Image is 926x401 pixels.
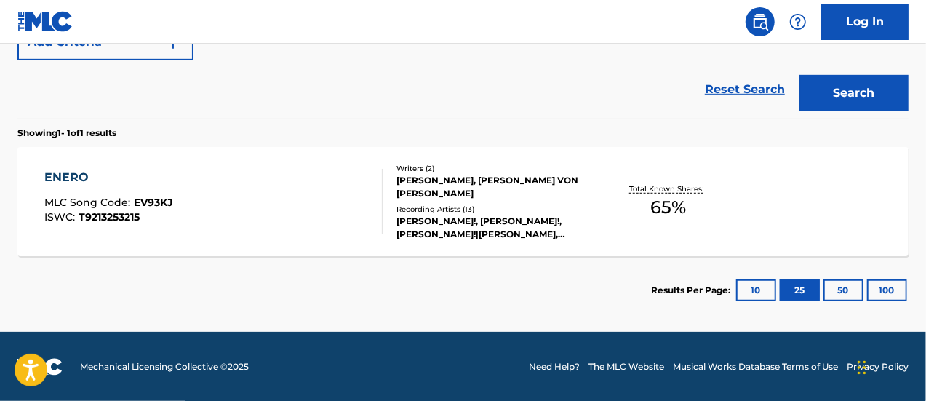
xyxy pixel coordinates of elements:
[17,11,73,32] img: MLC Logo
[80,360,249,373] span: Mechanical Licensing Collective © 2025
[17,147,909,256] a: ENEROMLC Song Code:EV93KJISWC:T9213253215Writers (2)[PERSON_NAME], [PERSON_NAME] VON [PERSON_NAME...
[746,7,775,36] a: Public Search
[780,279,820,301] button: 25
[529,360,580,373] a: Need Help?
[134,196,173,209] span: EV93KJ
[79,210,140,223] span: T9213253215
[651,194,687,221] span: 65 %
[867,279,907,301] button: 100
[783,7,813,36] div: Help
[44,210,79,223] span: ISWC :
[17,127,116,140] p: Showing 1 - 1 of 1 results
[789,13,807,31] img: help
[17,358,63,376] img: logo
[858,346,866,389] div: Arrastrar
[44,196,134,209] span: MLC Song Code :
[630,183,708,194] p: Total Known Shares:
[751,13,769,31] img: search
[396,174,594,200] div: [PERSON_NAME], [PERSON_NAME] VON [PERSON_NAME]
[396,163,594,174] div: Writers ( 2 )
[651,284,734,297] p: Results Per Page:
[44,169,173,186] div: ENERO
[698,74,792,106] a: Reset Search
[853,331,926,401] iframe: Chat Widget
[847,360,909,373] a: Privacy Policy
[588,360,664,373] a: The MLC Website
[736,279,776,301] button: 10
[853,331,926,401] div: Widget de chat
[396,215,594,241] div: [PERSON_NAME]!, [PERSON_NAME]!, [PERSON_NAME]!|[PERSON_NAME], [PERSON_NAME]!, [PERSON_NAME]!
[396,204,594,215] div: Recording Artists ( 13 )
[823,279,863,301] button: 50
[821,4,909,40] a: Log In
[673,360,838,373] a: Musical Works Database Terms of Use
[799,75,909,111] button: Search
